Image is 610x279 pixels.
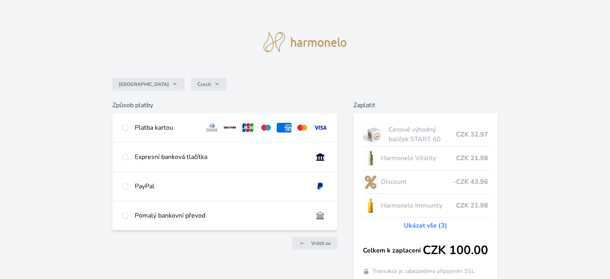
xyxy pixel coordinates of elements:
img: onlineBanking_CZ.svg [313,152,328,162]
img: maestro.svg [259,123,274,132]
span: Celkem k zaplacení [363,246,423,255]
img: diners.svg [205,123,219,132]
span: Transakce je zabezpečena připojením SSL [373,267,475,275]
span: Harmonelo Vitality [381,153,456,163]
img: logo.svg [263,32,347,52]
img: discount-lo.png [363,172,378,192]
h6: Zaplatit [353,100,498,110]
img: jcb.svg [241,123,255,132]
img: discover.svg [223,123,237,132]
span: Harmonelo Immunity [381,201,456,210]
span: Czech [197,81,211,88]
img: CLEAN_VITALITY_se_stinem_x-lo.jpg [363,148,378,168]
img: mc.svg [295,123,310,132]
span: Discount [381,177,453,187]
div: Pomalý bankovní převod [135,211,306,220]
button: [GEOGRAPHIC_DATA] [112,78,184,91]
h6: Způsob platby [112,100,337,110]
img: visa.svg [313,123,328,132]
img: paypal.svg [313,181,328,191]
div: Expresní banková tlačítka [135,152,306,162]
img: start.jpg [363,124,386,145]
span: -CZK 43.96 [453,177,488,187]
span: CZK 21.98 [456,153,488,163]
img: bankTransfer_IBAN.svg [313,211,328,220]
div: PayPal [135,181,306,191]
div: Platba kartou [135,123,198,132]
span: CZK 100.00 [423,243,488,258]
span: CZK 21.98 [456,201,488,210]
img: IMMUNITY_se_stinem_x-lo.jpg [363,196,378,216]
a: Ukázat vše (3) [404,221,447,230]
span: CZK 32.97 [456,130,488,139]
span: Vrátit se [311,240,331,246]
button: Czech [191,78,227,91]
a: Vrátit se [292,237,337,250]
span: Cenově výhodný balíček START 60 [389,125,456,144]
img: amex.svg [277,123,292,132]
span: [GEOGRAPHIC_DATA] [119,81,169,88]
